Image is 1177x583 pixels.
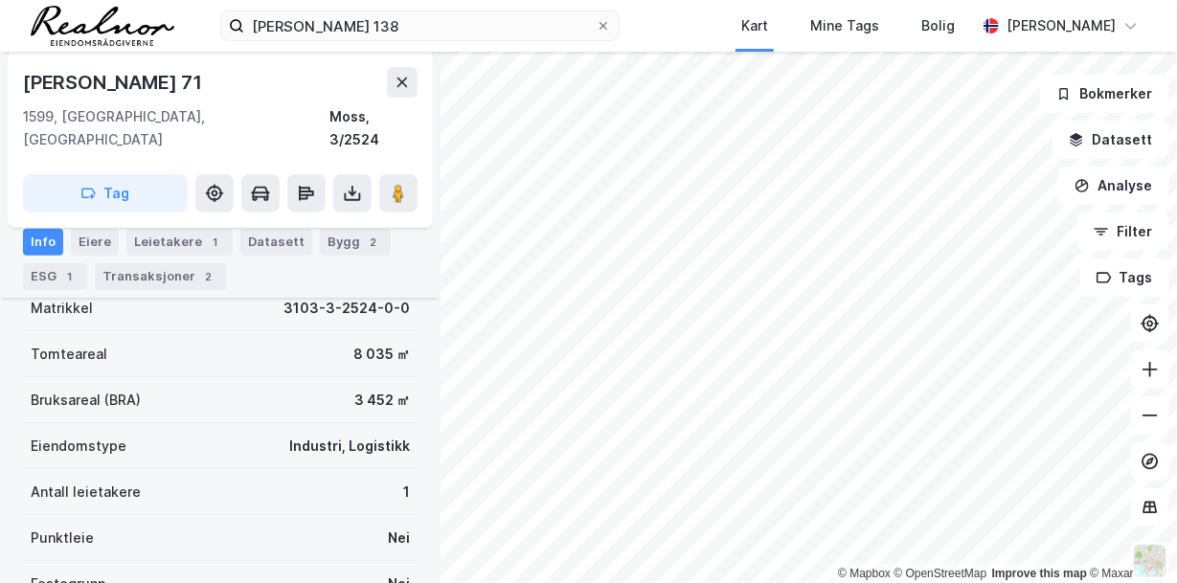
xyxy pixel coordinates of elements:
[354,389,410,412] div: 3 452 ㎡
[1081,491,1177,583] div: Kontrollprogram for chat
[364,232,383,251] div: 2
[31,389,141,412] div: Bruksareal (BRA)
[199,266,218,285] div: 2
[894,567,987,580] a: OpenStreetMap
[126,228,233,255] div: Leietakere
[23,262,87,289] div: ESG
[388,527,410,549] div: Nei
[23,228,63,255] div: Info
[838,567,891,580] a: Mapbox
[31,6,174,46] img: realnor-logo.934646d98de889bb5806.png
[60,266,79,285] div: 1
[1077,213,1169,251] button: Filter
[1081,491,1177,583] iframe: Chat Widget
[320,228,391,255] div: Bygg
[71,228,119,255] div: Eiere
[921,14,955,37] div: Bolig
[31,297,93,320] div: Matrikkel
[283,297,410,320] div: 3103-3-2524-0-0
[244,11,596,40] input: Søk på adresse, matrikkel, gårdeiere, leietakere eller personer
[23,105,330,151] div: 1599, [GEOGRAPHIC_DATA], [GEOGRAPHIC_DATA]
[1053,121,1169,159] button: Datasett
[1058,167,1169,205] button: Analyse
[31,343,107,366] div: Tomteareal
[206,232,225,251] div: 1
[31,527,94,549] div: Punktleie
[31,435,126,458] div: Eiendomstype
[810,14,879,37] div: Mine Tags
[95,262,226,289] div: Transaksjoner
[992,567,1087,580] a: Improve this map
[1080,258,1169,297] button: Tags
[741,14,768,37] div: Kart
[1007,14,1116,37] div: [PERSON_NAME]
[353,343,410,366] div: 8 035 ㎡
[330,105,418,151] div: Moss, 3/2524
[403,481,410,504] div: 1
[23,67,206,98] div: [PERSON_NAME] 71
[289,435,410,458] div: Industri, Logistikk
[240,228,312,255] div: Datasett
[31,481,141,504] div: Antall leietakere
[1040,75,1169,113] button: Bokmerker
[23,174,188,213] button: Tag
